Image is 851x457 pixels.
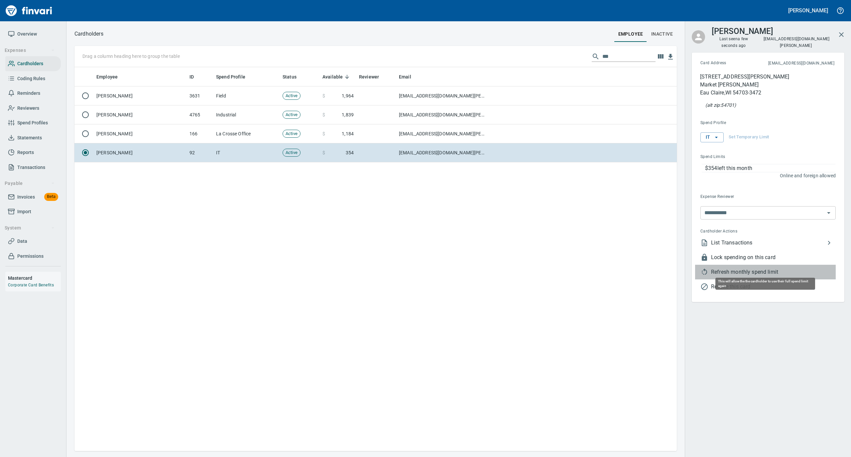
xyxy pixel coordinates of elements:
span: Spend Profile [700,120,780,126]
td: Field [213,86,280,105]
p: (alt zip: 54701 ) [705,102,736,108]
span: Active [283,131,300,137]
span: 354 [346,149,354,156]
a: Cardholders [5,56,61,71]
a: Reminders [5,86,61,101]
span: System [5,224,55,232]
td: [EMAIL_ADDRESS][DOMAIN_NAME][PERSON_NAME] [396,143,489,162]
td: 4765 [187,105,213,124]
td: La Crosse Office [213,124,280,143]
td: [PERSON_NAME] [94,124,187,143]
span: $ [322,111,325,118]
span: Reviewer [359,73,379,81]
span: Active [283,150,300,156]
a: Coding Rules [5,71,61,86]
button: Set Temporary Limit [727,132,771,142]
img: Finvari [4,3,54,19]
span: Card Address [700,60,747,67]
span: $ [322,130,325,137]
span: Payable [5,179,55,188]
button: Choose columns to display [656,52,666,62]
a: Overview [5,27,61,42]
span: [EMAIL_ADDRESS][DOMAIN_NAME][PERSON_NAME] [763,36,830,49]
span: Active [283,112,300,118]
span: Employee [96,73,118,81]
button: [PERSON_NAME] [787,5,830,16]
span: Cardholder Actions [700,228,786,235]
p: Cardholders [74,30,103,38]
h5: [PERSON_NAME] [788,7,828,14]
span: Reviewers [17,104,39,112]
span: Lock spending on this card [711,253,836,261]
time: a few seconds ago [721,37,748,48]
span: Spend Profile [216,73,245,81]
p: Online and foreign allowed [695,172,836,179]
a: Permissions [5,249,61,264]
a: Transactions [5,160,61,175]
a: Spend Profiles [5,115,61,130]
button: Download Table [666,52,675,62]
a: Import [5,204,61,219]
p: $354 left this month [705,164,835,172]
span: Spend Profiles [17,119,48,127]
span: Employee [96,73,126,81]
span: Cardholders [17,60,43,68]
p: [STREET_ADDRESS][PERSON_NAME] [700,73,789,81]
td: [EMAIL_ADDRESS][DOMAIN_NAME][PERSON_NAME] [396,105,489,124]
a: Statements [5,130,61,145]
span: Revoke this card [711,283,836,291]
a: InvoicesBeta [5,190,61,205]
td: [PERSON_NAME] [94,143,187,162]
span: Beta [44,193,58,201]
span: IT [706,133,718,141]
span: Invoices [17,193,35,201]
button: System [2,222,58,234]
button: Open [824,208,833,218]
span: Statements [17,134,42,142]
span: Active [283,93,300,99]
span: $ [322,92,325,99]
span: List Transactions [711,239,825,247]
span: ID [189,73,194,81]
td: [PERSON_NAME] [94,105,187,124]
td: 92 [187,143,213,162]
a: Reviewers [5,101,61,116]
span: Set Temporary Limit [729,133,769,141]
td: IT [213,143,280,162]
span: Coding Rules [17,75,45,83]
button: IT [700,132,724,142]
span: Status [283,73,297,81]
span: Expenses [5,46,55,55]
span: 1,839 [342,111,354,118]
p: Drag a column heading here to group the table [82,53,180,60]
span: Reviewer [359,73,388,81]
span: Spend Profile [216,73,254,81]
span: employee [618,30,643,38]
p: Eau Claire , WI 54703-3472 [700,89,789,97]
span: Reports [17,148,34,157]
h3: [PERSON_NAME] [712,25,773,36]
span: Spend Limits [700,154,780,160]
td: [EMAIL_ADDRESS][DOMAIN_NAME][PERSON_NAME] [396,86,489,105]
td: Industrial [213,105,280,124]
span: Email [399,73,420,81]
span: Status [283,73,305,81]
span: Data [17,237,27,245]
td: [EMAIL_ADDRESS][DOMAIN_NAME][PERSON_NAME] [396,124,489,143]
span: Transactions [17,163,45,172]
span: $ [322,149,325,156]
span: ID [189,73,202,81]
button: Expenses [2,44,58,57]
span: Expense Reviewer [700,194,784,200]
a: Reports [5,145,61,160]
span: Inactive [651,30,673,38]
button: Close cardholder [833,27,849,43]
a: Corporate Card Benefits [8,283,54,287]
span: 1,184 [342,130,354,137]
a: Data [5,234,61,249]
span: Permissions [17,252,44,260]
td: 3631 [187,86,213,105]
span: Last seen [712,36,756,49]
span: Overview [17,30,37,38]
